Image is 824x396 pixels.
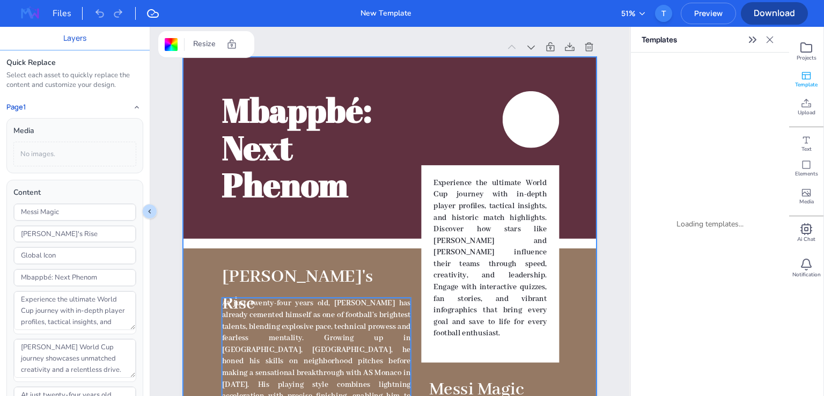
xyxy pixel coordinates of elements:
button: Layers [63,32,86,44]
div: Files [53,7,83,20]
button: Collapse sidebar [142,204,157,219]
span: Ai Chat [797,236,815,243]
input: Type text… [14,247,136,264]
button: 51% [621,8,646,19]
span: Text [801,145,812,153]
span: Preview [681,8,735,18]
img: MagazineWorks Logo [13,5,47,22]
div: Page 1 [183,41,500,53]
textarea: Experience the ultimate World Cup journey with in-depth player profiles, tactical insights, and h... [14,291,136,330]
span: Notification [792,271,821,278]
button: Download [741,2,808,25]
div: No images. [13,142,136,167]
div: T [655,5,672,22]
span: Template [795,81,818,89]
h4: Page 1 [6,103,26,112]
span: Media [799,198,814,206]
span: Mbappbé: Next Phenom [222,87,372,207]
span: Resize [191,38,218,50]
div: Select each asset to quickly replace the content and customize your design. [6,71,143,90]
span: Elements [795,170,818,178]
input: Type text… [14,226,136,243]
span: Upload [798,109,815,116]
input: Type text… [14,269,136,286]
div: New Template [360,8,411,19]
div: Quick Replace [6,57,143,69]
div: Media [13,125,136,137]
div: Loading templates... [639,61,781,387]
input: Type text… [14,204,136,221]
div: Content [13,187,136,199]
span: Projects [797,54,816,62]
button: Expand sidebar [744,31,761,48]
button: Collapse [130,101,143,114]
button: Preview [681,3,736,24]
p: Templates [642,27,744,53]
textarea: [PERSON_NAME] World Cup journey showcases unmatched creativity and a relentless drive. From pinpo... [14,339,136,378]
span: [PERSON_NAME]'s Rise [222,266,373,314]
button: Open user menu [655,5,672,22]
span: Experience the ultimate World Cup journey with in-depth player profiles, tactical insights, and h... [433,178,547,339]
span: Download [741,7,808,19]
